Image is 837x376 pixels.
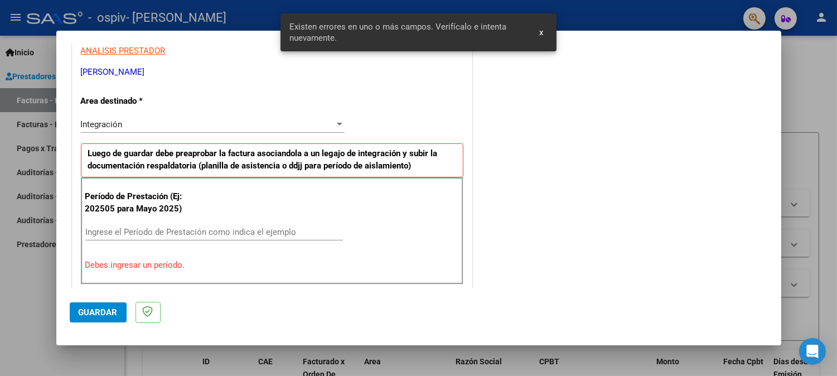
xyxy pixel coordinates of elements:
[539,27,543,37] span: x
[88,148,438,171] strong: Luego de guardar debe preaprobar la factura asociandola a un legajo de integración y subir la doc...
[799,338,826,365] div: Open Intercom Messenger
[289,21,526,44] span: Existen errores en uno o más campos. Verifícalo e intenta nuevamente.
[530,22,552,42] button: x
[81,46,166,56] span: ANALISIS PRESTADOR
[85,190,197,215] p: Período de Prestación (Ej: 202505 para Mayo 2025)
[81,119,123,129] span: Integración
[81,95,196,108] p: Area destinado *
[85,259,459,272] p: Debes ingresar un período.
[81,66,463,79] p: [PERSON_NAME]
[79,307,118,317] span: Guardar
[70,302,127,322] button: Guardar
